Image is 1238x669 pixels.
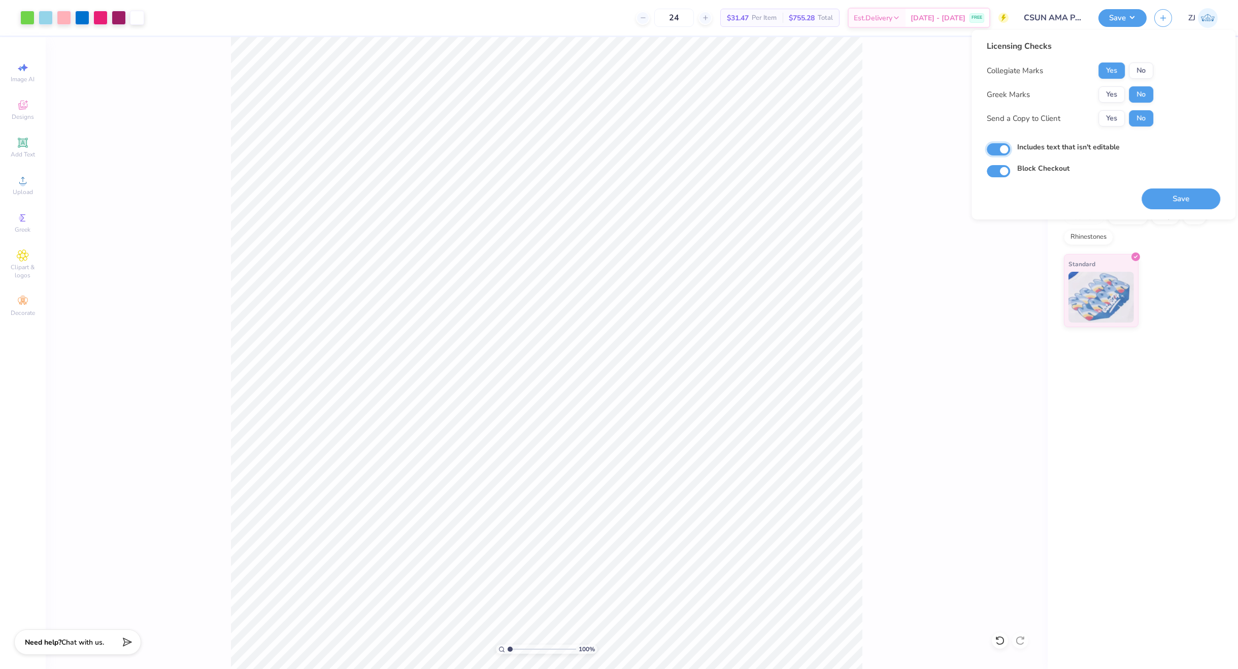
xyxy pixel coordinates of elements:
[11,75,35,83] span: Image AI
[1016,8,1091,28] input: Untitled Design
[1129,86,1153,103] button: No
[911,13,965,23] span: [DATE] - [DATE]
[987,65,1043,77] div: Collegiate Marks
[987,113,1060,124] div: Send a Copy to Client
[15,226,31,234] span: Greek
[1142,188,1220,209] button: Save
[1098,62,1125,79] button: Yes
[1098,110,1125,126] button: Yes
[789,13,815,23] span: $755.28
[972,14,982,21] span: FREE
[854,13,892,23] span: Est. Delivery
[1188,8,1218,28] a: ZJ
[1068,259,1095,269] span: Standard
[1198,8,1218,28] img: Zhor Junavee Antocan
[987,40,1153,52] div: Licensing Checks
[12,113,34,121] span: Designs
[1068,272,1134,323] img: Standard
[11,150,35,158] span: Add Text
[25,638,61,647] strong: Need help?
[1064,230,1113,245] div: Rhinestones
[5,263,41,279] span: Clipart & logos
[1129,62,1153,79] button: No
[752,13,777,23] span: Per Item
[987,89,1030,101] div: Greek Marks
[654,9,694,27] input: – –
[1017,163,1069,174] label: Block Checkout
[1188,12,1195,24] span: ZJ
[727,13,749,23] span: $31.47
[13,188,33,196] span: Upload
[579,645,595,654] span: 100 %
[818,13,833,23] span: Total
[1098,86,1125,103] button: Yes
[1129,110,1153,126] button: No
[61,638,104,647] span: Chat with us.
[1098,9,1147,27] button: Save
[11,309,35,317] span: Decorate
[1017,142,1120,152] label: Includes text that isn't editable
